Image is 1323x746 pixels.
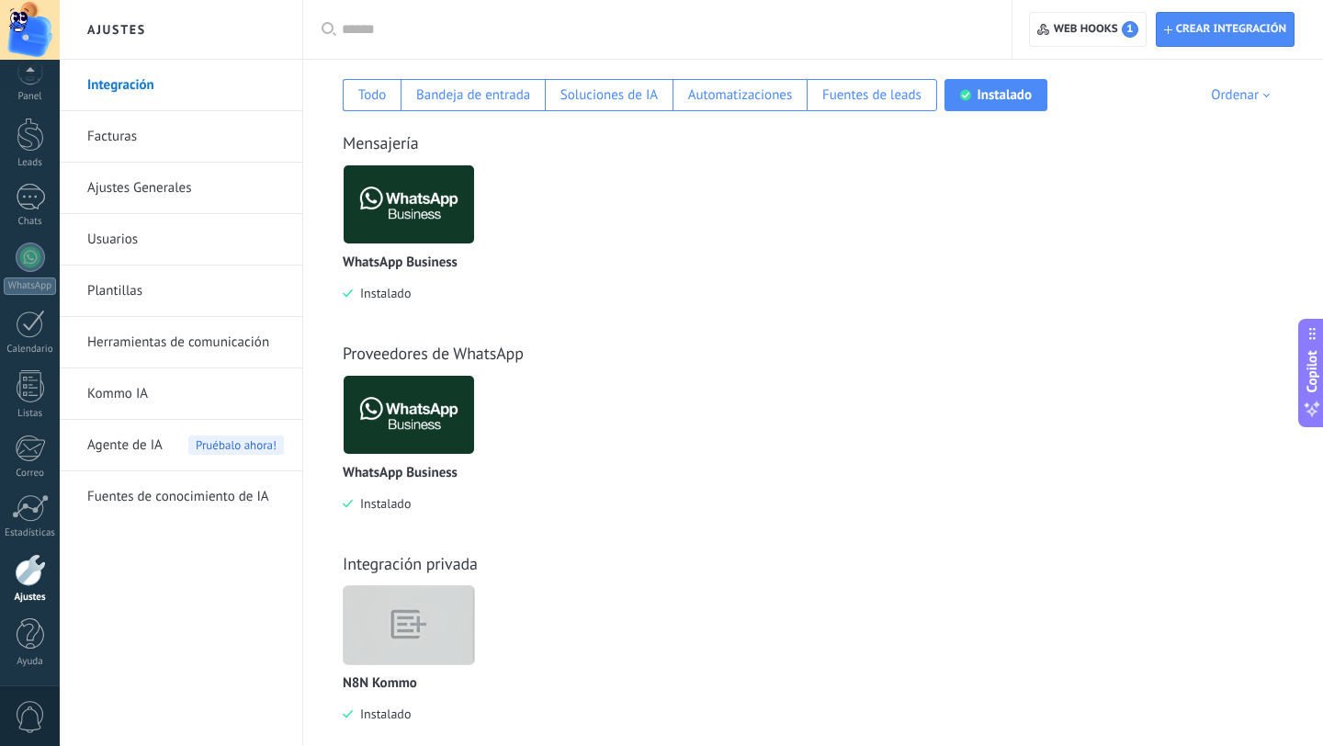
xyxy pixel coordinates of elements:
[822,86,922,104] div: Fuentes de leads
[87,214,284,266] a: Usuarios
[87,420,163,471] span: Agente de IA
[1054,21,1138,38] span: Web hooks
[416,86,530,104] div: Bandeja de entrada
[87,471,284,523] a: Fuentes de conocimiento de IA
[1176,22,1286,37] span: Crear integración
[343,466,458,481] p: WhatsApp Business
[60,317,302,368] li: Herramientas de comunicación
[353,495,411,512] span: Instalado
[87,420,284,471] a: Agente de IAPruébalo ahora!
[4,468,57,480] div: Correo
[87,317,284,368] a: Herramientas de comunicación
[688,86,793,104] div: Automatizaciones
[60,368,302,420] li: Kommo IA
[344,575,474,675] img: default_logo.jpg
[60,163,302,214] li: Ajustes Generales
[4,277,56,295] div: WhatsApp
[60,214,302,266] li: Usuarios
[343,343,524,364] a: Proveedores de WhatsApp
[60,60,302,111] li: Integración
[343,164,489,329] div: WhatsApp Business
[1303,351,1321,393] span: Copilot
[1211,86,1276,104] div: Ordenar
[343,132,419,153] a: Mensajería
[4,656,57,668] div: Ayuda
[353,285,411,301] span: Instalado
[4,91,57,103] div: Panel
[1156,12,1295,47] button: Crear integración
[4,344,57,356] div: Calendario
[4,592,57,604] div: Ajustes
[188,435,284,455] span: Pruébalo ahora!
[60,471,302,522] li: Fuentes de conocimiento de IA
[60,266,302,317] li: Plantillas
[343,255,458,271] p: WhatsApp Business
[343,553,478,574] a: Integración privada
[4,157,57,169] div: Leads
[353,706,411,722] span: Instalado
[87,266,284,317] a: Plantillas
[87,60,284,111] a: Integración
[344,370,474,459] img: logo_main.png
[358,86,387,104] div: Todo
[343,375,489,539] div: WhatsApp Business
[87,163,284,214] a: Ajustes Generales
[344,160,474,249] img: logo_main.png
[1029,12,1146,47] button: Web hooks1
[60,111,302,163] li: Facturas
[4,216,57,228] div: Chats
[60,420,302,471] li: Agente de IA
[343,676,417,692] p: N8N Kommo
[978,86,1032,104] div: Instalado
[87,368,284,420] a: Kommo IA
[87,111,284,163] a: Facturas
[560,86,658,104] div: Soluciones de IA
[4,527,57,539] div: Estadísticas
[4,408,57,420] div: Listas
[1122,21,1138,38] span: 1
